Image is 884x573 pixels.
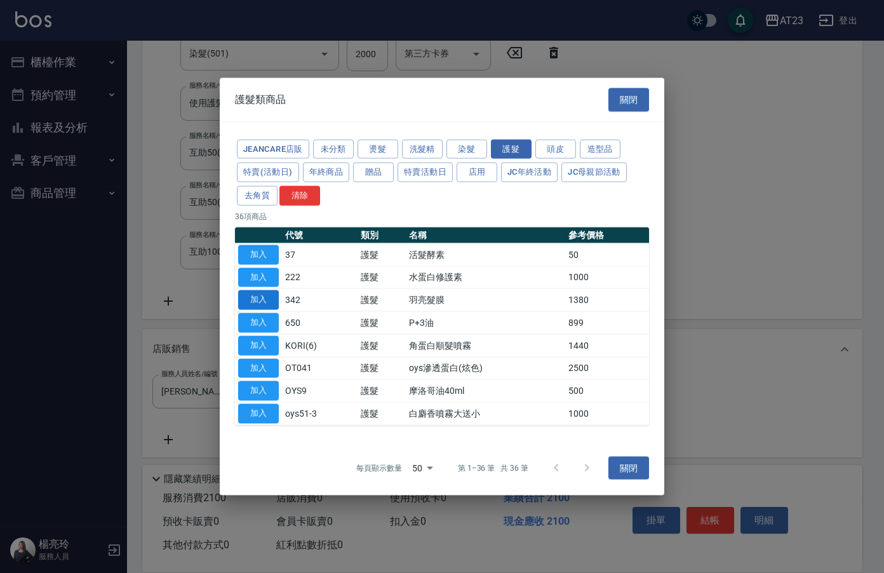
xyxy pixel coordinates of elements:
th: 名稱 [406,227,565,243]
button: 加入 [238,335,279,355]
td: 摩洛哥油40ml [406,379,565,402]
td: 37 [282,243,358,266]
button: 關閉 [608,456,649,480]
td: 1380 [565,288,649,311]
td: 50 [565,243,649,266]
td: 白麝香噴霧大送小 [406,402,565,425]
button: 贈品 [353,163,394,182]
p: 第 1–36 筆 共 36 筆 [458,462,528,473]
button: 洗髮精 [402,139,443,159]
td: 500 [565,379,649,402]
button: 未分類 [313,139,354,159]
p: 36 項商品 [235,210,649,222]
button: 造型品 [580,139,620,159]
td: P+3油 [406,311,565,334]
button: 特賣活動日 [398,163,453,182]
button: 年終商品 [303,163,350,182]
span: 護髮類商品 [235,93,286,106]
button: 燙髮 [358,139,398,159]
td: 護髮 [358,379,406,402]
td: 342 [282,288,358,311]
th: 類別 [358,227,406,243]
td: 水蛋白修護素 [406,266,565,289]
button: 加入 [238,381,279,401]
td: 2500 [565,357,649,380]
td: 羽亮髮膜 [406,288,565,311]
button: 加入 [238,404,279,424]
button: 店用 [457,163,497,182]
th: 代號 [282,227,358,243]
td: 護髮 [358,402,406,425]
button: JeanCare店販 [237,139,309,159]
button: 加入 [238,313,279,333]
button: 關閉 [608,88,649,112]
td: oys51-3 [282,402,358,425]
button: 特賣(活動日) [237,163,299,182]
button: 護髮 [491,139,532,159]
button: 染髮 [446,139,487,159]
button: JC母親節活動 [561,163,627,182]
td: 護髮 [358,288,406,311]
td: 1000 [565,402,649,425]
td: 護髮 [358,311,406,334]
p: 每頁顯示數量 [356,462,402,473]
td: 護髮 [358,334,406,357]
td: 護髮 [358,266,406,289]
button: 清除 [279,186,320,206]
button: 加入 [238,245,279,264]
button: 加入 [238,267,279,287]
th: 參考價格 [565,227,649,243]
td: OT041 [282,357,358,380]
td: 角蛋白順髮噴霧 [406,334,565,357]
td: oys滲透蛋白(炫色) [406,357,565,380]
button: 加入 [238,358,279,378]
button: JC年終活動 [501,163,558,182]
td: 899 [565,311,649,334]
td: 650 [282,311,358,334]
td: 護髮 [358,243,406,266]
td: KORI(6) [282,334,358,357]
td: 護髮 [358,357,406,380]
td: 1440 [565,334,649,357]
td: 222 [282,266,358,289]
button: 加入 [238,290,279,310]
button: 頭皮 [535,139,576,159]
td: 1000 [565,266,649,289]
button: 去角質 [237,186,278,206]
td: 活髮酵素 [406,243,565,266]
div: 50 [407,450,438,485]
td: OYS9 [282,379,358,402]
